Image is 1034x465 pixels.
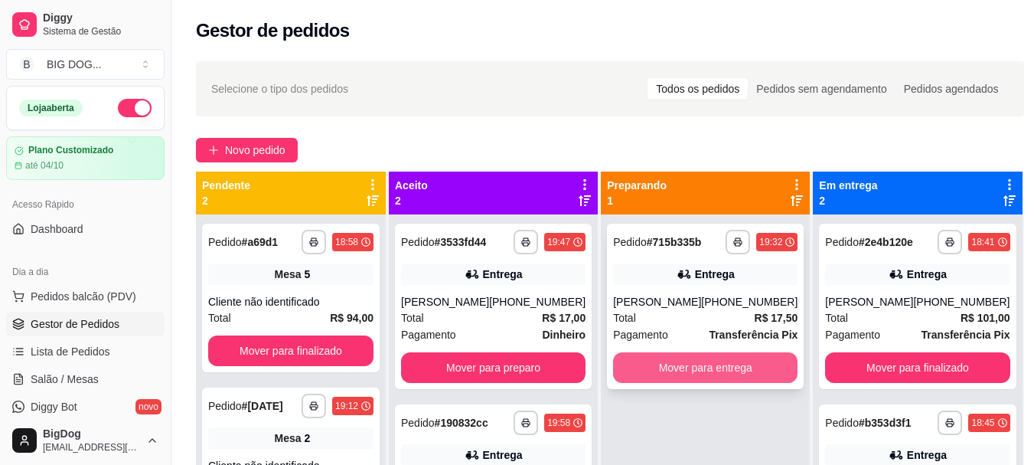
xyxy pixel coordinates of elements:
[305,267,311,282] div: 5
[613,236,647,248] span: Pedido
[748,78,895,100] div: Pedidos sem agendamento
[435,417,488,429] strong: # 190832cc
[43,25,158,38] span: Sistema de Gestão
[395,178,428,193] p: Aceito
[401,326,456,343] span: Pagamento
[6,284,165,309] button: Pedidos balcão (PDV)
[859,417,912,429] strong: # b353d3f1
[961,312,1010,324] strong: R$ 101,00
[755,312,798,324] strong: R$ 17,50
[647,78,748,100] div: Todos os pedidos
[613,352,798,383] button: Mover para entrega
[607,178,667,193] p: Preparando
[6,49,165,80] button: Select a team
[819,178,877,193] p: Em entrega
[335,236,358,248] div: 18:58
[118,99,152,117] button: Alterar Status
[43,441,140,454] span: [EMAIL_ADDRESS][DOMAIN_NAME]
[435,236,487,248] strong: # 3533fd44
[335,400,358,412] div: 19:12
[211,80,348,97] span: Selecione o tipo dos pedidos
[547,236,570,248] div: 19:47
[613,326,668,343] span: Pagamento
[31,221,83,237] span: Dashboard
[242,400,283,412] strong: # [DATE]
[6,339,165,364] a: Lista de Pedidos
[208,336,373,366] button: Mover para finalizado
[489,294,585,309] div: [PHONE_NUMBER]
[6,395,165,419] a: Diggy Botnovo
[6,6,165,43] a: DiggySistema de Gestão
[907,447,947,463] div: Entrega
[401,352,585,383] button: Mover para preparo
[695,267,735,282] div: Entrega
[19,57,34,72] span: B
[31,289,136,304] span: Pedidos balcão (PDV)
[31,399,77,414] span: Diggy Bot
[907,267,947,282] div: Entrega
[202,178,250,193] p: Pendente
[547,417,570,429] div: 19:58
[225,142,285,159] span: Novo pedido
[6,260,165,284] div: Dia a dia
[31,344,110,359] span: Lista de Pedidos
[401,294,489,309] div: [PERSON_NAME]
[31,316,119,332] span: Gestor de Pedidos
[196,18,350,43] h2: Gestor de pedidos
[613,294,701,309] div: [PERSON_NAME]
[971,236,994,248] div: 18:41
[483,267,523,282] div: Entrega
[971,417,994,429] div: 18:45
[613,309,636,326] span: Total
[542,329,585,341] strong: Dinheiro
[825,417,859,429] span: Pedido
[275,431,302,446] span: Mesa
[542,312,585,324] strong: R$ 17,00
[701,294,798,309] div: [PHONE_NUMBER]
[825,352,1010,383] button: Mover para finalizado
[208,294,373,309] div: Cliente não identificado
[825,294,913,309] div: [PERSON_NAME]
[208,236,242,248] span: Pedido
[6,367,165,391] a: Salão / Mesas
[395,193,428,208] p: 2
[208,400,242,412] span: Pedido
[819,193,877,208] p: 2
[31,372,99,387] span: Salão / Mesas
[6,217,165,241] a: Dashboard
[825,309,848,326] span: Total
[859,236,913,248] strong: # 2e4b120e
[825,236,859,248] span: Pedido
[275,267,302,282] span: Mesa
[895,78,1007,100] div: Pedidos agendados
[401,417,435,429] span: Pedido
[913,294,1010,309] div: [PHONE_NUMBER]
[483,447,523,463] div: Entrega
[709,329,798,341] strong: Transferência Pix
[401,236,435,248] span: Pedido
[647,236,702,248] strong: # 715b335b
[330,312,373,324] strong: R$ 94,00
[305,431,311,446] div: 2
[242,236,279,248] strong: # a69d1
[47,57,102,72] div: BIG DOG ...
[43,427,140,441] span: BigDog
[607,193,667,208] p: 1
[202,193,250,208] p: 2
[196,138,298,162] button: Novo pedido
[25,159,64,172] article: até 04/10
[19,100,83,116] div: Loja aberta
[759,236,782,248] div: 19:32
[6,136,165,180] a: Plano Customizadoaté 04/10
[43,11,158,25] span: Diggy
[208,145,219,156] span: plus
[6,192,165,217] div: Acesso Rápido
[921,329,1010,341] strong: Transferência Pix
[6,422,165,459] button: BigDog[EMAIL_ADDRESS][DOMAIN_NAME]
[401,309,424,326] span: Total
[825,326,880,343] span: Pagamento
[28,145,113,156] article: Plano Customizado
[6,312,165,336] a: Gestor de Pedidos
[208,309,231,326] span: Total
